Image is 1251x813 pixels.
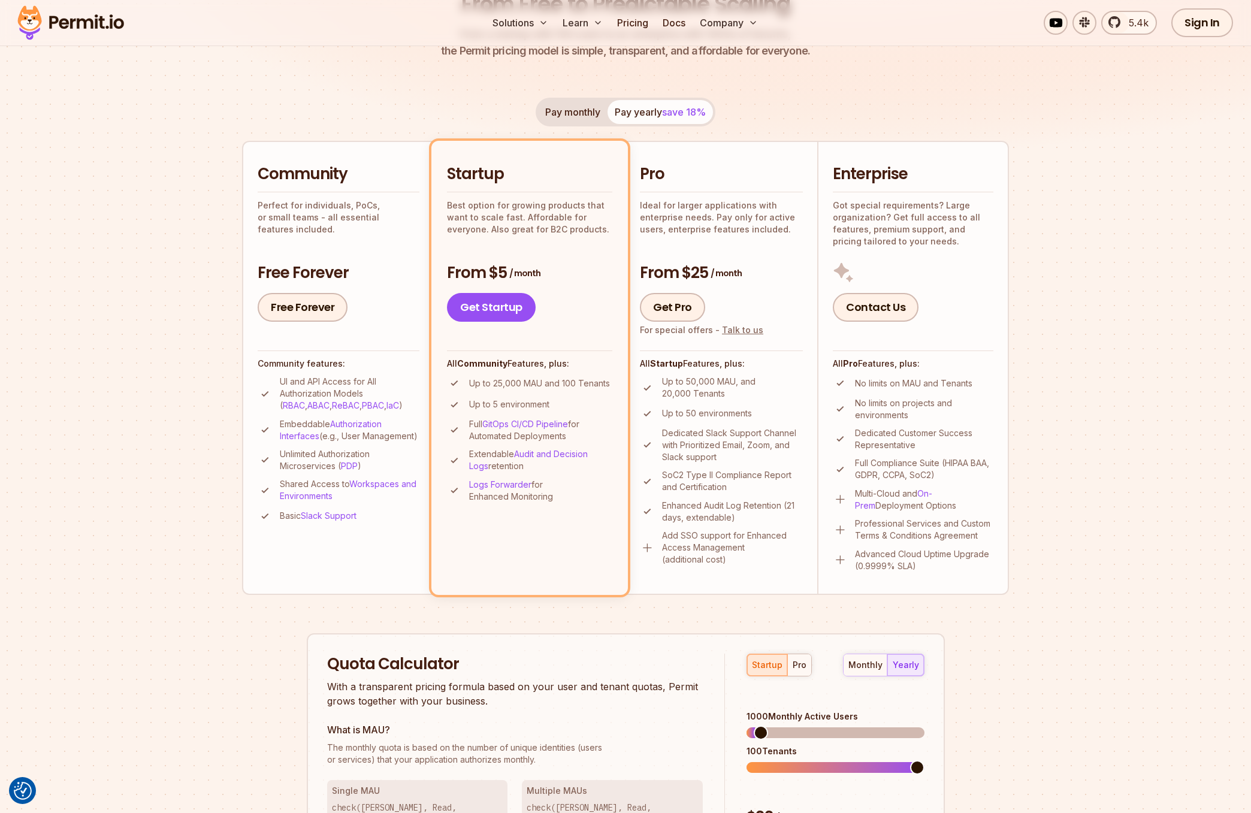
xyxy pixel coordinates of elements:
p: Full Compliance Suite (HIPAA BAA, GDPR, CCPA, SoC2) [855,457,993,481]
a: Pricing [612,11,653,35]
h2: Quota Calculator [327,654,703,675]
a: Talk to us [722,325,763,335]
button: Pay monthly [538,100,608,124]
span: / month [509,267,540,279]
h2: Enterprise [833,164,993,185]
p: Perfect for individuals, PoCs, or small teams - all essential features included. [258,200,419,235]
p: No limits on MAU and Tenants [855,377,972,389]
span: 5.4k [1122,16,1149,30]
div: monthly [848,659,883,671]
p: Best option for growing products that want to scale fast. Affordable for everyone. Also great for... [447,200,612,235]
a: IaC [386,400,399,410]
h3: Multiple MAUs [527,785,698,797]
p: Multi-Cloud and Deployment Options [855,488,993,512]
h2: Pro [640,164,803,185]
a: Slack Support [301,510,356,521]
p: Up to 50 environments [662,407,752,419]
a: On-Prem [855,488,932,510]
a: Logs Forwarder [469,479,531,489]
h4: All Features, plus: [833,358,993,370]
h4: All Features, plus: [640,358,803,370]
p: Advanced Cloud Uptime Upgrade (0.9999% SLA) [855,548,993,572]
img: Permit logo [12,2,129,43]
p: Up to 50,000 MAU, and 20,000 Tenants [662,376,803,400]
h3: Free Forever [258,262,419,284]
p: SoC2 Type II Compliance Report and Certification [662,469,803,493]
p: or services) that your application authorizes monthly. [327,742,703,766]
p: Basic [280,510,356,522]
h3: From $25 [640,262,803,284]
div: 100 Tenants [747,745,924,757]
p: Shared Access to [280,478,419,502]
button: Consent Preferences [14,782,32,800]
a: Free Forever [258,293,347,322]
button: Learn [558,11,608,35]
button: Company [695,11,763,35]
a: Docs [658,11,690,35]
a: 5.4k [1101,11,1157,35]
a: Audit and Decision Logs [469,449,588,471]
p: No limits on projects and environments [855,397,993,421]
p: Embeddable (e.g., User Management) [280,418,419,442]
p: UI and API Access for All Authorization Models ( , , , , ) [280,376,419,412]
a: Sign In [1171,8,1233,37]
p: Enhanced Audit Log Retention (21 days, extendable) [662,500,803,524]
strong: Pro [843,358,858,368]
a: PDP [341,461,358,471]
h4: Community features: [258,358,419,370]
strong: Community [457,358,507,368]
p: Up to 5 environment [469,398,549,410]
div: For special offers - [640,324,763,336]
div: pro [793,659,806,671]
a: Authorization Interfaces [280,419,382,441]
p: Extendable retention [469,448,612,472]
p: Unlimited Authorization Microservices ( ) [280,448,419,472]
p: Dedicated Slack Support Channel with Prioritized Email, Zoom, and Slack support [662,427,803,463]
a: GitOps CI/CD Pipeline [482,419,568,429]
a: RBAC [283,400,305,410]
p: Ideal for larger applications with enterprise needs. Pay only for active users, enterprise featur... [640,200,803,235]
div: 1000 Monthly Active Users [747,711,924,723]
p: for Enhanced Monitoring [469,479,612,503]
p: Professional Services and Custom Terms & Conditions Agreement [855,518,993,542]
a: Get Pro [640,293,705,322]
h4: All Features, plus: [447,358,612,370]
strong: Startup [650,358,683,368]
p: With a transparent pricing formula based on your user and tenant quotas, Permit grows together wi... [327,679,703,708]
h3: What is MAU? [327,723,703,737]
a: ABAC [307,400,330,410]
p: Add SSO support for Enhanced Access Management (additional cost) [662,530,803,566]
a: Contact Us [833,293,918,322]
a: ReBAC [332,400,359,410]
a: Get Startup [447,293,536,322]
h2: Startup [447,164,612,185]
p: Full for Automated Deployments [469,418,612,442]
h3: From $5 [447,262,612,284]
p: Up to 25,000 MAU and 100 Tenants [469,377,610,389]
button: Solutions [488,11,553,35]
a: PBAC [362,400,384,410]
h3: Single MAU [332,785,503,797]
h2: Community [258,164,419,185]
p: Dedicated Customer Success Representative [855,427,993,451]
p: Got special requirements? Large organization? Get full access to all features, premium support, a... [833,200,993,247]
span: The monthly quota is based on the number of unique identities (users [327,742,703,754]
img: Revisit consent button [14,782,32,800]
span: / month [711,267,742,279]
